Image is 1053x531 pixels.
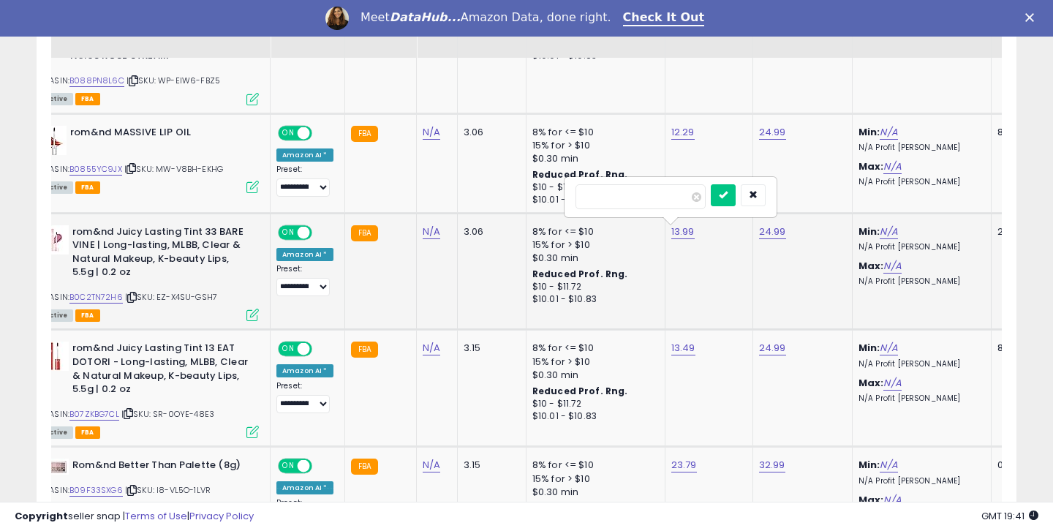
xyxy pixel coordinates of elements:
a: 24.99 [759,125,786,140]
div: 3.06 [464,225,515,238]
a: B07ZKBG7CL [69,408,119,421]
b: Rom&nd Better Than Palette (8g) [72,459,250,476]
b: Min: [858,458,880,472]
span: OFF [310,127,333,139]
div: $10 - $11.72 [532,398,654,410]
a: 24.99 [759,341,786,355]
a: N/A [883,159,901,174]
b: Max: [858,159,884,173]
p: N/A Profit [PERSON_NAME] [858,359,980,369]
a: Privacy Policy [189,509,254,523]
div: $0.30 min [532,369,654,382]
b: rom&nd Juicy Lasting Tint 13 EAT DOTORI - Long-lasting, MLBB, Clear & Natural Makeup, K-beauty Li... [72,342,250,399]
a: N/A [423,125,440,140]
span: | SKU: WP-EIW6-FBZ5 [127,75,220,86]
a: N/A [880,225,897,239]
div: 3.06 [464,126,515,139]
span: FBA [75,181,100,194]
span: FBA [75,93,100,105]
img: 31evzL6a64L._SL40_.jpg [39,225,69,255]
span: OFF [310,226,333,238]
div: 15% for > $10 [532,472,654,486]
div: Preset: [276,264,333,297]
div: Amazon AI * [276,248,333,261]
b: Min: [858,341,880,355]
img: 31KfNB-HKaL._SL40_.jpg [39,342,69,371]
div: $10.01 - $10.83 [532,410,654,423]
a: N/A [423,458,440,472]
div: Preset: [276,165,333,197]
div: 15% for > $10 [532,238,654,252]
span: ON [279,460,298,472]
div: Preset: [276,381,333,414]
div: 3.15 [464,342,515,355]
p: N/A Profit [PERSON_NAME] [858,393,980,404]
a: N/A [423,225,440,239]
a: N/A [423,341,440,355]
div: ASIN: [39,126,259,192]
a: B088PN8L6C [69,75,124,87]
div: Amazon AI * [276,364,333,377]
a: 23.79 [671,458,697,472]
div: Close [1025,13,1040,22]
a: Terms of Use [125,509,187,523]
a: 24.99 [759,225,786,239]
span: ON [279,343,298,355]
span: | SKU: MW-V8BH-EKHG [124,163,223,175]
img: Profile image for Georgie [325,7,349,30]
div: Amazon AI * [276,481,333,494]
div: 8% for <= $10 [532,459,654,472]
a: B0855YC9JX [69,163,122,176]
b: Reduced Prof. Rng. [532,385,628,397]
div: $10 - $11.72 [532,181,654,194]
div: 8% for <= $10 [532,342,654,355]
span: | SKU: EZ-X4SU-GSH7 [125,291,217,303]
div: Amazon AI * [276,148,333,162]
span: 2025-10-6 19:41 GMT [981,509,1038,523]
span: OFF [310,460,333,472]
a: N/A [880,341,897,355]
a: N/A [883,259,901,274]
a: 32.99 [759,458,785,472]
b: rom&nd Juicy Lasting Tint 33 BARE VINE | Long-lasting, MLBB, Clear & Natural Makeup, K-beauty Lip... [72,225,250,283]
div: 21 [997,225,1043,238]
small: FBA [351,126,378,142]
a: Check It Out [623,10,705,26]
div: $10 - $11.72 [532,281,654,293]
span: FBA [75,309,100,322]
a: 13.49 [671,341,695,355]
b: Reduced Prof. Rng. [532,168,628,181]
span: ON [279,127,298,139]
span: | SKU: I8-VL5O-1LVR [125,484,211,496]
div: 8% for <= $10 [532,225,654,238]
span: All listings currently available for purchase on Amazon [39,309,73,322]
div: 81 [997,342,1043,355]
b: Min: [858,125,880,139]
div: 15% for > $10 [532,139,654,152]
span: OFF [310,343,333,355]
div: Meet Amazon Data, done right. [361,10,611,25]
span: All listings currently available for purchase on Amazon [39,93,73,105]
div: 80 [997,126,1043,139]
span: All listings currently available for purchase on Amazon [39,426,73,439]
div: ASIN: [39,459,259,513]
a: N/A [880,125,897,140]
span: ON [279,226,298,238]
span: | SKU: SR-0OYE-48E3 [121,408,214,420]
img: 31BRZVKR-pL._SL40_.jpg [39,459,69,475]
p: N/A Profit [PERSON_NAME] [858,476,980,486]
a: N/A [880,458,897,472]
span: All listings currently available for purchase on Amazon [39,181,73,194]
div: 8% for <= $10 [532,126,654,139]
a: N/A [883,376,901,391]
div: 15% for > $10 [532,355,654,369]
span: FBA [75,426,100,439]
b: Max: [858,259,884,273]
div: $0.30 min [532,252,654,265]
b: Min: [858,225,880,238]
strong: Copyright [15,509,68,523]
div: $10.01 - $10.83 [532,194,654,206]
p: N/A Profit [PERSON_NAME] [858,276,980,287]
div: 0 [997,459,1043,472]
small: FBA [351,225,378,241]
